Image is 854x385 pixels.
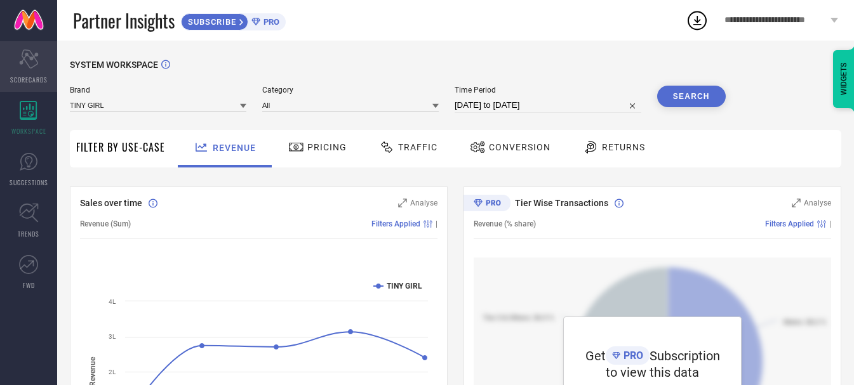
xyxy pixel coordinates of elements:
[307,142,347,152] span: Pricing
[765,219,814,228] span: Filters Applied
[80,219,131,228] span: Revenue (Sum)
[73,8,175,34] span: Partner Insights
[585,348,606,363] span: Get
[387,282,422,290] text: TINY GIRL
[371,219,420,228] span: Filters Applied
[650,348,720,363] span: Subscription
[181,10,286,30] a: SUBSCRIBEPRO
[80,198,142,208] span: Sales over time
[260,17,279,27] span: PRO
[804,199,831,207] span: Analyse
[109,369,116,375] text: 2L
[109,298,116,305] text: 4L
[686,9,709,32] div: Open download list
[76,140,165,155] span: Filter By Use-Case
[474,219,536,228] span: Revenue (% share)
[182,17,239,27] span: SUBSCRIBE
[11,126,46,136] span: WORKSPACE
[23,280,35,290] span: FWD
[606,365,699,380] span: to view this data
[10,75,48,84] span: SCORECARDS
[792,199,801,207] svg: Zoom
[602,142,645,152] span: Returns
[10,178,48,187] span: SUGGESTIONS
[455,86,641,95] span: Time Period
[109,333,116,340] text: 3L
[657,86,726,107] button: Search
[455,98,641,113] input: Select time period
[70,86,246,95] span: Brand
[436,219,437,228] span: |
[398,142,437,152] span: Traffic
[410,199,437,207] span: Analyse
[489,142,550,152] span: Conversion
[515,198,608,208] span: Tier Wise Transactions
[70,60,158,70] span: SYSTEM WORKSPACE
[829,219,831,228] span: |
[398,199,407,207] svg: Zoom
[18,229,39,238] span: TRENDS
[213,143,256,153] span: Revenue
[262,86,439,95] span: Category
[620,349,643,362] span: PRO
[464,195,510,214] div: Premium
